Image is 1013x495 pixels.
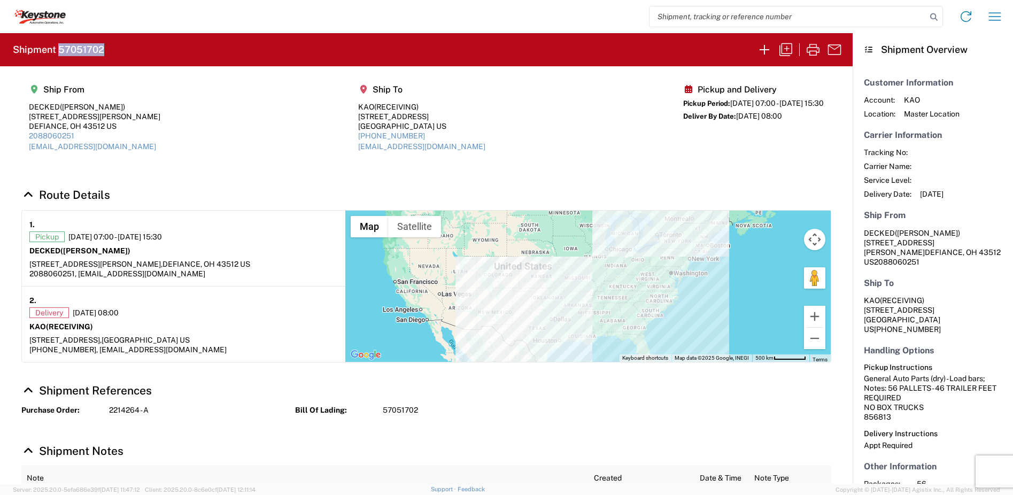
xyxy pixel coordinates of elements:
div: KAO [358,102,485,112]
button: Zoom in [804,306,825,327]
div: [PHONE_NUMBER], [EMAIL_ADDRESS][DOMAIN_NAME] [29,345,338,354]
a: [PHONE_NUMBER] [358,132,425,140]
header: Shipment Overview [853,33,1013,66]
h6: Delivery Instructions [864,429,1002,438]
address: [GEOGRAPHIC_DATA] US [864,296,1002,334]
button: Map camera controls [804,229,825,250]
div: 2088060251, [EMAIL_ADDRESS][DOMAIN_NAME] [29,269,338,279]
button: Show satellite imagery [388,216,441,237]
div: Appt Required [864,440,1002,450]
a: [EMAIL_ADDRESS][DOMAIN_NAME] [358,142,485,151]
strong: KAO [29,322,93,331]
a: Open this area in Google Maps (opens a new window) [348,348,383,362]
span: Tracking No: [864,148,911,157]
span: [PHONE_NUMBER] [874,325,941,334]
a: Terms [813,357,828,362]
a: [EMAIL_ADDRESS][DOMAIN_NAME] [29,142,156,151]
strong: DECKED [29,246,130,255]
span: Deliver By Date: [683,112,736,120]
a: Hide Details [21,444,123,458]
h6: Pickup Instructions [864,363,1002,372]
span: 57051702 [383,405,418,415]
h5: Customer Information [864,78,1002,88]
span: Account: [864,95,895,105]
div: [STREET_ADDRESS] [358,112,485,121]
span: [DATE] 07:00 - [DATE] 15:30 [68,232,162,242]
button: Map Scale: 500 km per 57 pixels [752,354,809,362]
span: Location: [864,109,895,119]
span: [STREET_ADDRESS][PERSON_NAME] [864,238,934,257]
span: [GEOGRAPHIC_DATA] US [102,336,190,344]
span: Master Location [904,109,960,119]
th: Created [589,466,695,491]
span: (RECEIVING) [46,322,93,331]
span: [STREET_ADDRESS], [29,336,102,344]
button: Keyboard shortcuts [622,354,668,362]
h5: Ship From [864,210,1002,220]
span: ([PERSON_NAME]) [895,229,960,237]
h5: Carrier Information [864,130,1002,140]
span: ([PERSON_NAME]) [60,246,130,255]
span: Delivery [29,307,69,318]
span: DECKED [864,229,895,237]
a: Support [431,486,458,492]
span: ([PERSON_NAME]) [60,103,125,111]
span: Client: 2025.20.0-8c6e0cf [145,486,256,493]
strong: 2. [29,294,36,307]
th: Note Type [749,466,831,491]
span: KAO [STREET_ADDRESS] [864,296,934,314]
span: DEFIANCE, OH 43512 US [163,260,250,268]
span: (RECEIVING) [374,103,419,111]
strong: 1. [29,218,35,231]
span: Carrier Name: [864,161,911,171]
span: Pickup [29,231,65,242]
th: Date & Time [694,466,749,491]
a: 2088060251 [29,132,74,140]
th: Note [21,466,589,491]
span: Copyright © [DATE]-[DATE] Agistix Inc., All Rights Reserved [836,485,1000,494]
h2: Shipment 57051702 [13,43,104,56]
span: Map data ©2025 Google, INEGI [675,355,749,361]
div: General Auto Parts (dry) - Load bars; Notes: 56 PALLETS - 46 TRAILER FEET REQUIRED NO BOX TRUCKS ... [864,374,1002,422]
span: (RECEIVING) [880,296,924,305]
strong: Purchase Order: [21,405,102,415]
img: Google [348,348,383,362]
button: Zoom out [804,328,825,349]
h5: Pickup and Delivery [683,84,824,95]
address: DEFIANCE, OH 43512 US [864,228,1002,267]
span: [DATE] 11:47:12 [100,486,140,493]
span: Packages: [864,479,908,489]
input: Shipment, tracking or reference number [649,6,926,27]
span: 500 km [755,355,774,361]
div: DEFIANCE, OH 43512 US [29,121,160,131]
h5: Ship From [29,84,160,95]
span: [DATE] 08:00 [73,308,119,318]
span: 2214264 - A [109,405,149,415]
span: Server: 2025.20.0-5efa686e39f [13,486,140,493]
a: Hide Details [21,384,152,397]
button: Show street map [351,216,388,237]
h5: Other Information [864,461,1002,471]
strong: Bill Of Lading: [295,405,375,415]
h5: Handling Options [864,345,1002,355]
div: DECKED [29,102,160,112]
div: [GEOGRAPHIC_DATA] US [358,121,485,131]
span: [DATE] [920,189,944,199]
a: Hide Details [21,188,110,202]
h5: Ship To [358,84,485,95]
span: [DATE] 07:00 - [DATE] 15:30 [730,99,824,107]
h5: Ship To [864,278,1002,288]
a: Feedback [458,486,485,492]
span: [STREET_ADDRESS][PERSON_NAME], [29,260,163,268]
span: [DATE] 08:00 [736,112,782,120]
span: KAO [904,95,960,105]
span: 56 [917,479,1008,489]
span: Delivery Date: [864,189,911,199]
span: [DATE] 12:11:14 [217,486,256,493]
span: 2088060251 [874,258,919,266]
span: Service Level: [864,175,911,185]
div: [STREET_ADDRESS][PERSON_NAME] [29,112,160,121]
span: Pickup Period: [683,99,730,107]
button: Drag Pegman onto the map to open Street View [804,267,825,289]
